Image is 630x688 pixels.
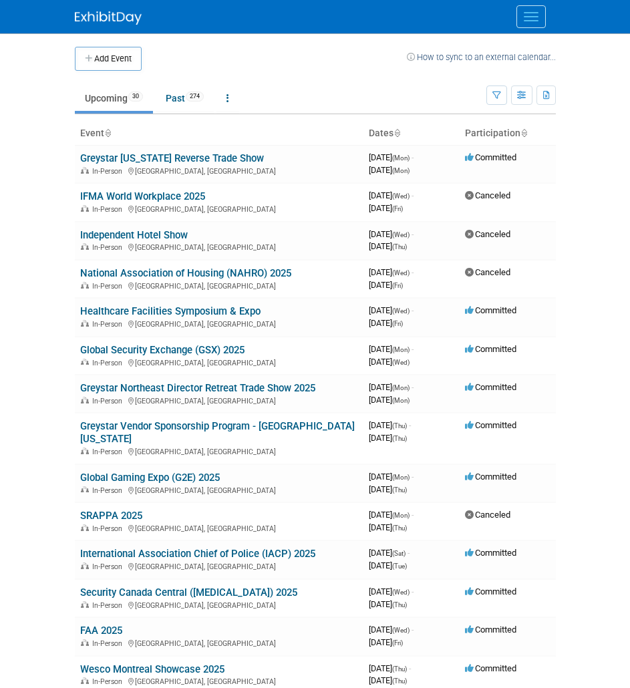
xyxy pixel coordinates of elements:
span: [DATE] [369,357,410,367]
span: Committed [465,152,516,162]
a: Upcoming30 [75,85,153,111]
span: [DATE] [369,203,403,213]
span: (Tue) [392,562,407,570]
span: Canceled [465,510,510,520]
span: [DATE] [369,382,414,392]
span: (Thu) [392,486,407,494]
span: (Wed) [392,359,410,366]
img: In-Person Event [81,677,89,684]
span: [DATE] [369,522,407,532]
span: [DATE] [369,318,403,328]
span: In-Person [92,677,126,686]
span: In-Person [92,562,126,571]
span: [DATE] [369,344,414,354]
span: In-Person [92,486,126,495]
span: (Sat) [392,550,406,557]
img: In-Person Event [81,167,89,174]
div: [GEOGRAPHIC_DATA], [GEOGRAPHIC_DATA] [80,357,358,367]
span: Committed [465,420,516,430]
a: Wesco Montreal Showcase 2025 [80,663,224,675]
span: (Thu) [392,665,407,673]
span: In-Person [92,205,126,214]
span: [DATE] [369,599,407,609]
span: [DATE] [369,152,414,162]
span: 30 [128,92,143,102]
span: (Mon) [392,346,410,353]
span: [DATE] [369,586,414,596]
span: [DATE] [369,267,414,277]
span: In-Person [92,167,126,176]
span: - [412,472,414,482]
span: Committed [465,548,516,558]
span: [DATE] [369,637,403,647]
img: In-Person Event [81,524,89,531]
span: Canceled [465,190,510,200]
span: (Fri) [392,639,403,647]
a: SRAPPA 2025 [80,510,142,522]
div: [GEOGRAPHIC_DATA], [GEOGRAPHIC_DATA] [80,395,358,405]
img: In-Person Event [81,486,89,493]
img: In-Person Event [81,282,89,289]
a: Greystar Northeast Director Retreat Trade Show 2025 [80,382,315,394]
span: Canceled [465,267,510,277]
span: Committed [465,305,516,315]
span: (Wed) [392,269,410,277]
div: [GEOGRAPHIC_DATA], [GEOGRAPHIC_DATA] [80,522,358,533]
img: In-Person Event [81,205,89,212]
th: Event [75,122,363,145]
span: [DATE] [369,190,414,200]
span: Committed [465,586,516,596]
span: Committed [465,344,516,354]
span: [DATE] [369,280,403,290]
img: In-Person Event [81,639,89,646]
a: Sort by Participation Type [520,128,527,138]
span: [DATE] [369,548,410,558]
span: - [412,190,414,200]
a: IFMA World Workplace 2025 [80,190,205,202]
a: Independent Hotel Show [80,229,188,241]
span: (Fri) [392,205,403,212]
a: Global Gaming Expo (G2E) 2025 [80,472,220,484]
span: Canceled [465,229,510,239]
span: [DATE] [369,241,407,251]
span: [DATE] [369,560,407,570]
span: (Thu) [392,435,407,442]
img: In-Person Event [81,359,89,365]
div: [GEOGRAPHIC_DATA], [GEOGRAPHIC_DATA] [80,241,358,252]
span: (Wed) [392,627,410,634]
button: Menu [516,5,546,28]
a: National Association of Housing (NAHRO) 2025 [80,267,291,279]
a: Past274 [156,85,214,111]
a: Security Canada Central ([MEDICAL_DATA]) 2025 [80,586,297,598]
th: Dates [363,122,460,145]
span: - [409,663,411,673]
span: In-Person [92,320,126,329]
span: (Wed) [392,231,410,238]
span: - [409,420,411,430]
span: Committed [465,663,516,673]
img: In-Person Event [81,397,89,403]
img: In-Person Event [81,562,89,569]
span: [DATE] [369,663,411,673]
span: (Wed) [392,307,410,315]
span: [DATE] [369,510,414,520]
span: [DATE] [369,395,410,405]
div: [GEOGRAPHIC_DATA], [GEOGRAPHIC_DATA] [80,599,358,610]
span: In-Person [92,524,126,533]
span: [DATE] [369,472,414,482]
span: (Mon) [392,384,410,391]
span: (Wed) [392,588,410,596]
span: (Thu) [392,422,407,429]
div: [GEOGRAPHIC_DATA], [GEOGRAPHIC_DATA] [80,484,358,495]
div: [GEOGRAPHIC_DATA], [GEOGRAPHIC_DATA] [80,560,358,571]
span: (Wed) [392,192,410,200]
a: Greystar Vendor Sponsorship Program - [GEOGRAPHIC_DATA][US_STATE] [80,420,355,445]
div: [GEOGRAPHIC_DATA], [GEOGRAPHIC_DATA] [80,637,358,648]
a: How to sync to an external calendar... [407,52,556,62]
span: In-Person [92,639,126,648]
img: In-Person Event [81,601,89,608]
div: [GEOGRAPHIC_DATA], [GEOGRAPHIC_DATA] [80,675,358,686]
span: (Mon) [392,474,410,481]
span: [DATE] [369,165,410,175]
span: - [412,229,414,239]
